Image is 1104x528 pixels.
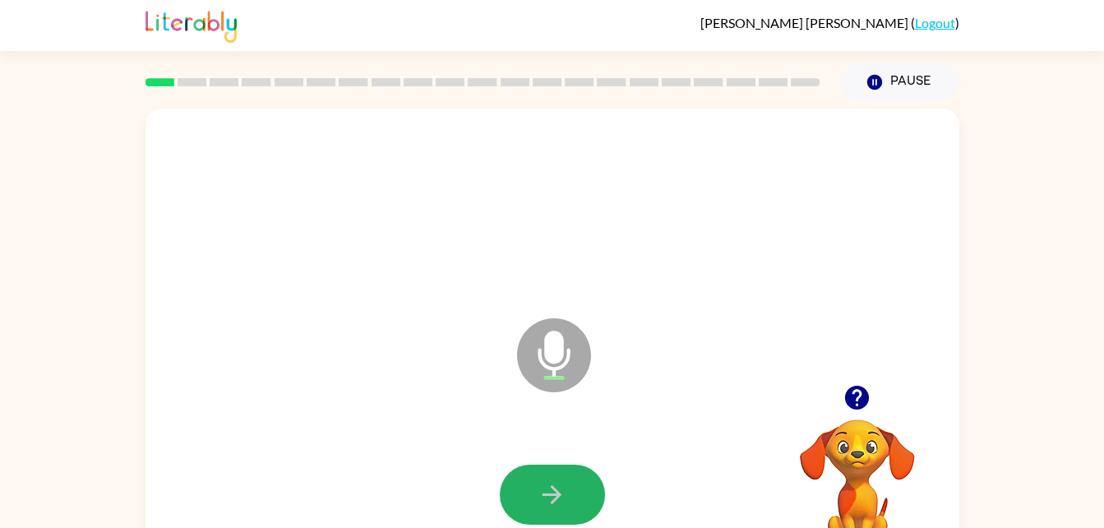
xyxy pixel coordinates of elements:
[146,7,237,43] img: Literably
[700,15,959,30] div: ( )
[915,15,955,30] a: Logout
[840,63,959,101] button: Pause
[700,15,911,30] span: [PERSON_NAME] [PERSON_NAME]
